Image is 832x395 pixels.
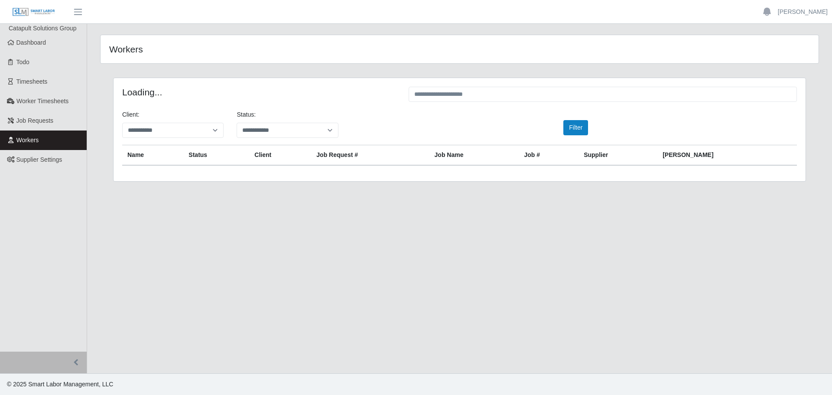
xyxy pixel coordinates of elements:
h4: Workers [109,44,393,55]
th: Job # [519,145,578,166]
span: Worker Timesheets [16,98,68,104]
span: Workers [16,137,39,144]
th: Client [249,145,311,166]
span: Supplier Settings [16,156,62,163]
a: [PERSON_NAME] [778,7,828,16]
th: Status [183,145,249,166]
button: Filter [563,120,588,135]
span: Dashboard [16,39,46,46]
span: © 2025 Smart Labor Management, LLC [7,381,113,388]
span: Todo [16,59,29,65]
label: Status: [237,110,256,119]
img: SLM Logo [12,7,55,17]
th: Job Name [429,145,519,166]
span: Job Requests [16,117,54,124]
label: Client: [122,110,140,119]
h4: Loading... [122,87,396,98]
span: Catapult Solutions Group [9,25,76,32]
th: Job Request # [311,145,429,166]
th: [PERSON_NAME] [657,145,797,166]
th: Supplier [578,145,657,166]
th: Name [122,145,183,166]
span: Timesheets [16,78,48,85]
